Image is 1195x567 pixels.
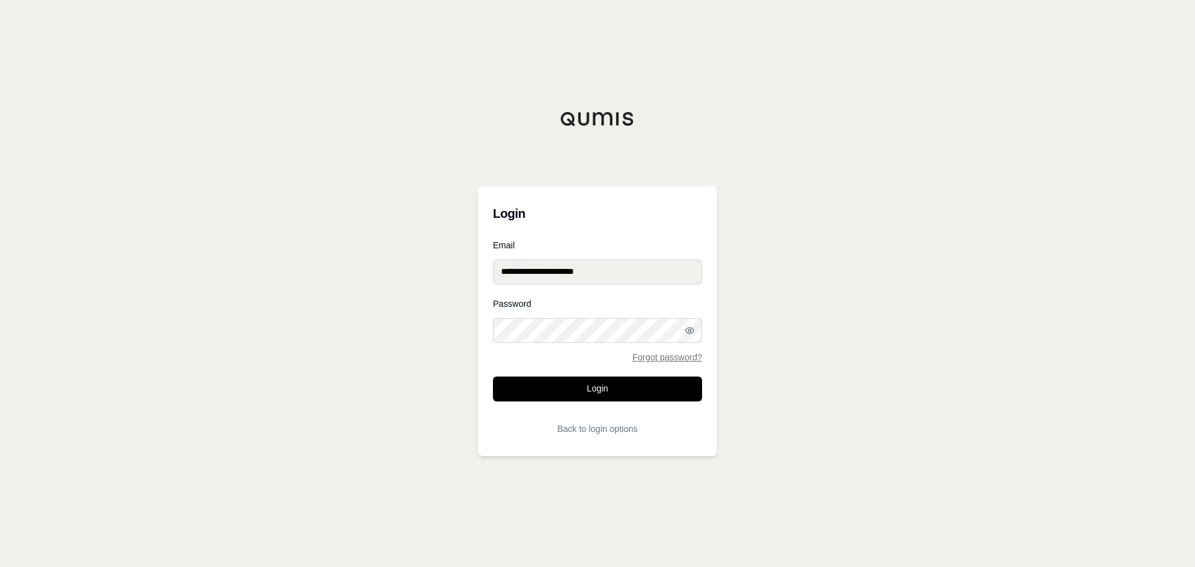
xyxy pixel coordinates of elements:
img: Qumis [560,111,635,126]
label: Email [493,241,702,250]
label: Password [493,299,702,308]
button: Back to login options [493,416,702,441]
h3: Login [493,201,702,226]
button: Login [493,377,702,401]
a: Forgot password? [632,353,702,362]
